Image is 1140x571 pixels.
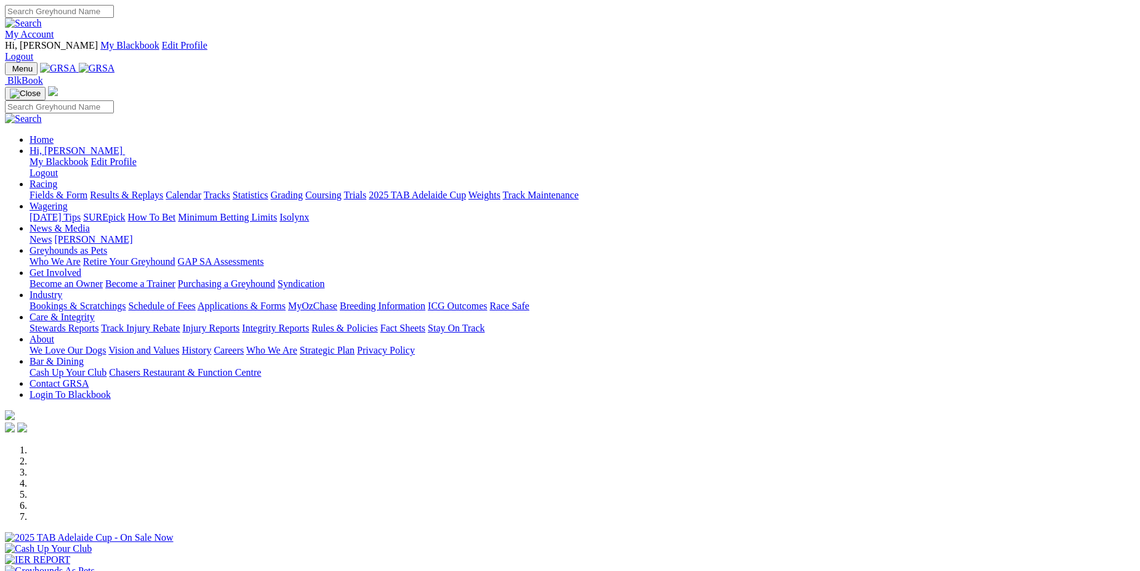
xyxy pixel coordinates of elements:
a: Stay On Track [428,323,484,333]
a: Who We Are [246,345,297,355]
a: SUREpick [83,212,125,222]
img: logo-grsa-white.png [48,86,58,96]
a: Bar & Dining [30,356,84,366]
a: Wagering [30,201,68,211]
a: MyOzChase [288,301,337,311]
input: Search [5,5,114,18]
a: Race Safe [489,301,529,311]
button: Toggle navigation [5,62,38,75]
div: Hi, [PERSON_NAME] [30,156,1135,179]
a: We Love Our Dogs [30,345,106,355]
a: Chasers Restaurant & Function Centre [109,367,261,378]
img: Close [10,89,41,99]
a: Privacy Policy [357,345,415,355]
div: News & Media [30,234,1135,245]
a: Syndication [278,278,324,289]
a: Racing [30,179,57,189]
a: News [30,234,52,245]
img: twitter.svg [17,423,27,432]
img: logo-grsa-white.png [5,410,15,420]
a: My Blackbook [100,40,159,51]
img: 2025 TAB Adelaide Cup - On Sale Now [5,532,174,543]
a: Become a Trainer [105,278,175,289]
a: Tracks [204,190,230,200]
img: Search [5,113,42,124]
a: My Account [5,29,54,39]
img: Cash Up Your Club [5,543,92,554]
a: Care & Integrity [30,312,95,322]
div: About [30,345,1135,356]
a: News & Media [30,223,90,233]
a: BlkBook [5,75,43,86]
img: facebook.svg [5,423,15,432]
a: How To Bet [128,212,176,222]
div: Greyhounds as Pets [30,256,1135,267]
a: Strategic Plan [300,345,355,355]
a: History [182,345,211,355]
a: [DATE] Tips [30,212,81,222]
div: Racing [30,190,1135,201]
a: Who We Are [30,256,81,267]
a: About [30,334,54,344]
a: Applications & Forms [198,301,286,311]
a: Grading [271,190,303,200]
a: My Blackbook [30,156,89,167]
a: Industry [30,290,62,300]
input: Search [5,100,114,113]
a: Track Maintenance [503,190,579,200]
a: Rules & Policies [311,323,378,333]
a: Greyhounds as Pets [30,245,107,256]
a: Logout [5,51,33,62]
div: Industry [30,301,1135,312]
a: Injury Reports [182,323,239,333]
a: Weights [468,190,500,200]
a: Minimum Betting Limits [178,212,277,222]
a: Coursing [305,190,342,200]
a: Trials [343,190,366,200]
a: Track Injury Rebate [101,323,180,333]
a: Edit Profile [162,40,207,51]
a: Hi, [PERSON_NAME] [30,145,125,156]
a: Fields & Form [30,190,87,200]
a: [PERSON_NAME] [54,234,132,245]
a: Stewards Reports [30,323,98,333]
a: Calendar [166,190,201,200]
div: Get Involved [30,278,1135,290]
span: BlkBook [7,75,43,86]
span: Hi, [PERSON_NAME] [5,40,98,51]
a: Contact GRSA [30,378,89,389]
button: Toggle navigation [5,87,46,100]
a: Results & Replays [90,190,163,200]
a: Integrity Reports [242,323,309,333]
div: Wagering [30,212,1135,223]
a: Retire Your Greyhound [83,256,175,267]
a: ICG Outcomes [428,301,487,311]
a: Bookings & Scratchings [30,301,126,311]
a: GAP SA Assessments [178,256,264,267]
a: Statistics [233,190,268,200]
div: Bar & Dining [30,367,1135,378]
span: Menu [12,64,33,73]
div: Care & Integrity [30,323,1135,334]
img: IER REPORT [5,554,70,565]
img: GRSA [40,63,76,74]
a: Edit Profile [91,156,137,167]
img: Search [5,18,42,29]
a: Isolynx [279,212,309,222]
a: Schedule of Fees [128,301,195,311]
a: Login To Blackbook [30,389,111,400]
div: My Account [5,40,1135,62]
img: GRSA [79,63,115,74]
a: Breeding Information [340,301,425,311]
a: Home [30,134,54,145]
a: Fact Sheets [380,323,425,333]
a: Vision and Values [108,345,179,355]
a: Get Involved [30,267,81,278]
a: Logout [30,168,58,178]
a: Cash Up Your Club [30,367,106,378]
a: 2025 TAB Adelaide Cup [369,190,466,200]
a: Careers [214,345,244,355]
a: Become an Owner [30,278,103,289]
span: Hi, [PERSON_NAME] [30,145,122,156]
a: Purchasing a Greyhound [178,278,275,289]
